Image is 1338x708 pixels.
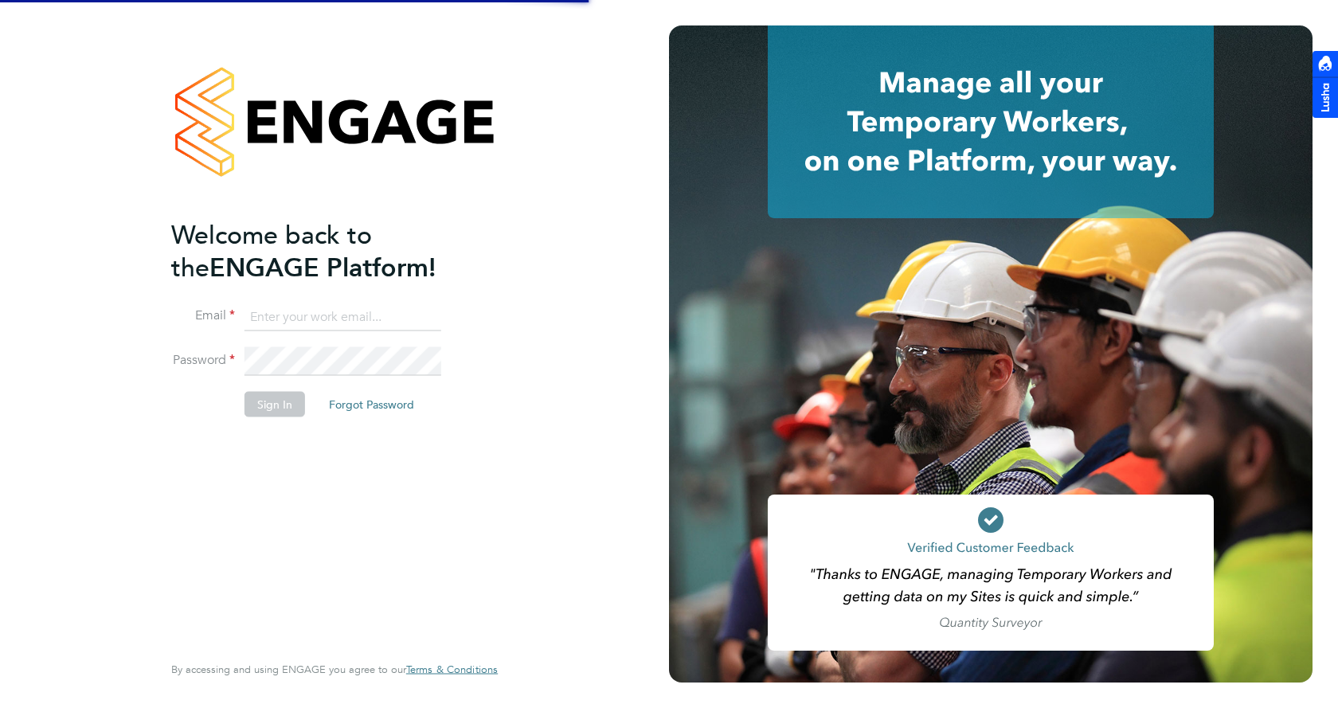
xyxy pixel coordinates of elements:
label: Password [171,352,235,369]
label: Email [171,307,235,324]
h2: ENGAGE Platform! [171,218,482,284]
input: Enter your work email... [245,303,441,331]
a: Terms & Conditions [406,663,498,676]
span: By accessing and using ENGAGE you agree to our [171,663,498,676]
button: Sign In [245,392,305,417]
span: Welcome back to the [171,219,372,283]
button: Forgot Password [316,392,427,417]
